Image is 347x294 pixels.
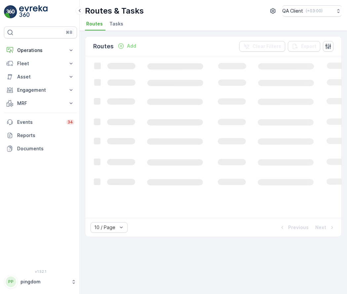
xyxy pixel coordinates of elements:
button: MRF [4,97,77,110]
p: Export [301,43,316,50]
p: Events [17,119,62,125]
p: Operations [17,47,64,54]
img: logo_light-DOdMpM7g.png [19,5,48,19]
p: MRF [17,100,64,107]
p: Asset [17,73,64,80]
span: Tasks [109,21,123,27]
p: Routes & Tasks [85,6,144,16]
p: ⌘B [66,30,72,35]
button: Clear Filters [239,41,285,52]
button: Asset [4,70,77,83]
a: Events34 [4,116,77,129]
button: Add [115,42,139,50]
a: Reports [4,129,77,142]
p: 34 [67,120,73,125]
p: Engagement [17,87,64,93]
p: Add [127,43,136,49]
p: Next [315,224,326,231]
a: Documents [4,142,77,155]
button: Next [315,223,336,231]
button: Previous [278,223,309,231]
p: Routes [93,42,114,51]
p: Reports [17,132,74,139]
span: v 1.52.1 [4,269,77,273]
button: Export [288,41,320,52]
p: Clear Filters [252,43,281,50]
img: logo [4,5,17,19]
p: Fleet [17,60,64,67]
button: PPpingdom [4,275,77,289]
p: pingdom [20,278,68,285]
button: Engagement [4,83,77,97]
button: Operations [4,44,77,57]
button: Fleet [4,57,77,70]
p: Documents [17,145,74,152]
p: ( +03:00 ) [306,8,323,14]
p: Previous [288,224,309,231]
div: PP [6,276,16,287]
p: QA Client [282,8,303,14]
span: Routes [86,21,103,27]
button: QA Client(+03:00) [282,5,342,17]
